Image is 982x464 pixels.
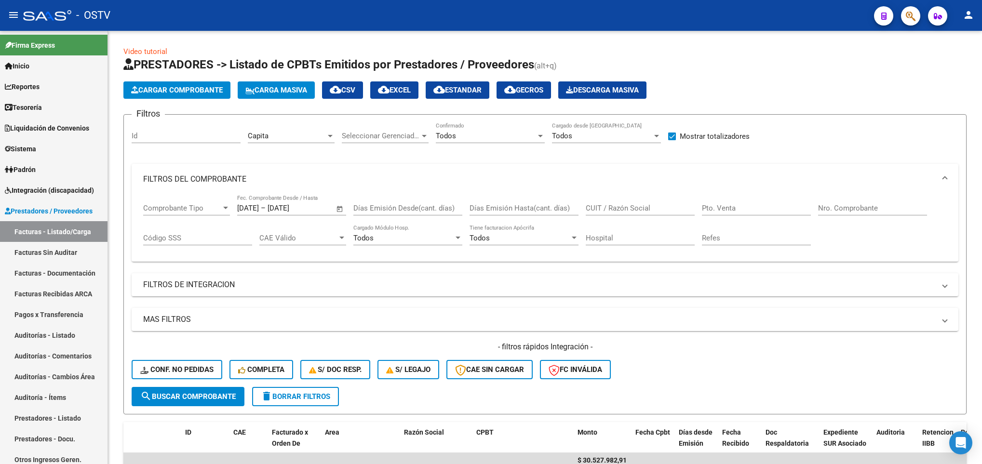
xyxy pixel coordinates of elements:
[238,81,315,99] button: Carga Masiva
[949,431,972,454] div: Open Intercom Messenger
[322,81,363,99] button: CSV
[143,314,935,325] mat-panel-title: MAS FILTROS
[378,84,390,95] mat-icon: cloud_download
[963,9,974,21] mat-icon: person
[504,84,516,95] mat-icon: cloud_download
[233,428,246,436] span: CAE
[131,86,223,94] span: Cargar Comprobante
[558,81,646,99] button: Descarga Masiva
[552,132,572,140] span: Todos
[330,84,341,95] mat-icon: cloud_download
[185,428,191,436] span: ID
[386,365,430,374] span: S/ legajo
[140,390,152,402] mat-icon: search
[722,428,749,447] span: Fecha Recibido
[540,360,611,379] button: FC Inválida
[549,365,602,374] span: FC Inválida
[504,86,543,94] span: Gecros
[76,5,110,26] span: - OSTV
[433,86,482,94] span: Estandar
[143,279,935,290] mat-panel-title: FILTROS DE INTEGRACION
[132,387,244,406] button: Buscar Comprobante
[578,428,597,436] span: Monto
[5,102,42,113] span: Tesorería
[342,132,420,140] span: Seleccionar Gerenciador
[5,206,93,216] span: Prestadores / Proveedores
[876,428,905,436] span: Auditoria
[132,107,165,120] h3: Filtros
[123,47,167,56] a: Video tutorial
[132,273,958,296] mat-expansion-panel-header: FILTROS DE INTEGRACION
[259,234,337,242] span: CAE Válido
[679,428,713,447] span: Días desde Emisión
[238,365,284,374] span: Completa
[309,365,362,374] span: S/ Doc Resp.
[635,428,670,436] span: Fecha Cpbt
[132,342,958,352] h4: - filtros rápidos Integración -
[426,81,489,99] button: Estandar
[140,392,236,401] span: Buscar Comprobante
[476,428,494,436] span: CPBT
[272,428,308,447] span: Facturado x Orden De
[470,234,490,242] span: Todos
[132,308,958,331] mat-expansion-panel-header: MAS FILTROS
[325,428,339,436] span: Area
[5,123,89,133] span: Liquidación de Convenios
[143,174,935,185] mat-panel-title: FILTROS DEL COMPROBANTE
[330,86,355,94] span: CSV
[8,9,19,21] mat-icon: menu
[378,86,411,94] span: EXCEL
[335,203,346,214] button: Open calendar
[455,365,524,374] span: CAE SIN CARGAR
[237,204,259,212] input: Fecha inicio
[261,392,330,401] span: Borrar Filtros
[446,360,533,379] button: CAE SIN CARGAR
[766,428,809,447] span: Doc Respaldatoria
[578,456,627,464] span: $ 30.527.982,91
[261,204,266,212] span: –
[132,360,222,379] button: Conf. no pedidas
[140,365,214,374] span: Conf. no pedidas
[5,185,94,196] span: Integración (discapacidad)
[823,428,866,447] span: Expediente SUR Asociado
[5,164,36,175] span: Padrón
[566,86,639,94] span: Descarga Masiva
[497,81,551,99] button: Gecros
[433,84,445,95] mat-icon: cloud_download
[377,360,439,379] button: S/ legajo
[5,144,36,154] span: Sistema
[353,234,374,242] span: Todos
[404,428,444,436] span: Razón Social
[245,86,307,94] span: Carga Masiva
[248,132,269,140] span: Capita
[922,428,954,447] span: Retencion IIBB
[132,195,958,262] div: FILTROS DEL COMPROBANTE
[143,204,221,212] span: Comprobante Tipo
[680,131,750,142] span: Mostrar totalizadores
[300,360,371,379] button: S/ Doc Resp.
[5,61,29,71] span: Inicio
[534,61,557,70] span: (alt+q)
[268,204,314,212] input: Fecha fin
[123,81,230,99] button: Cargar Comprobante
[132,164,958,195] mat-expansion-panel-header: FILTROS DEL COMPROBANTE
[5,81,40,92] span: Reportes
[252,387,339,406] button: Borrar Filtros
[5,40,55,51] span: Firma Express
[229,360,293,379] button: Completa
[123,58,534,71] span: PRESTADORES -> Listado de CPBTs Emitidos por Prestadores / Proveedores
[436,132,456,140] span: Todos
[261,390,272,402] mat-icon: delete
[370,81,418,99] button: EXCEL
[558,81,646,99] app-download-masive: Descarga masiva de comprobantes (adjuntos)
